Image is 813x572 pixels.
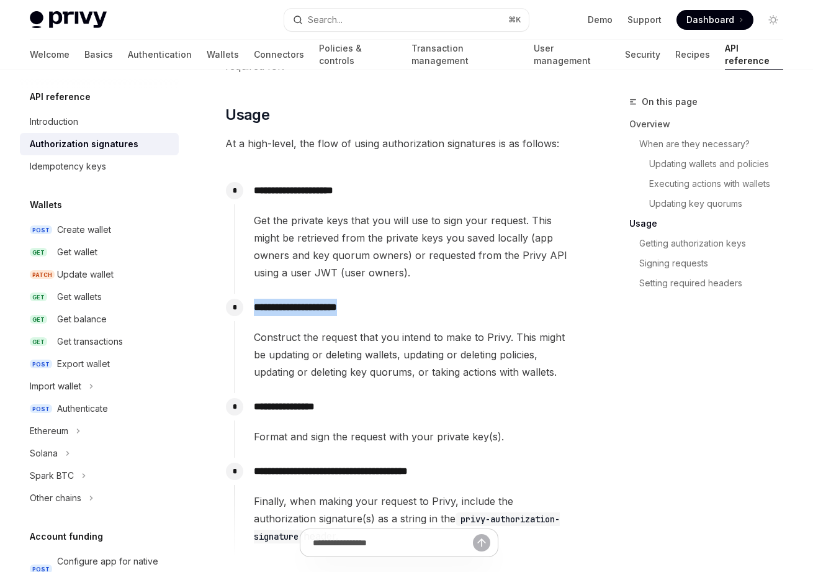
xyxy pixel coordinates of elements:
a: When are they necessary? [629,134,793,154]
div: Idempotency keys [30,159,106,174]
div: Other chains [30,491,81,506]
h5: Account funding [30,529,103,544]
button: Toggle Solana section [20,442,179,465]
a: Introduction [20,111,179,133]
a: Executing actions with wallets [629,174,793,194]
a: Signing requests [629,253,793,273]
a: Idempotency keys [20,155,179,178]
span: POST [30,360,52,369]
button: Toggle Ethereum section [20,420,179,442]
div: Get wallet [57,245,97,260]
a: Policies & controls [319,40,397,70]
h5: Wallets [30,197,62,212]
img: light logo [30,11,107,29]
a: Security [625,40,660,70]
span: GET [30,293,47,302]
a: PATCHUpdate wallet [20,263,179,286]
button: Toggle Spark BTC section [20,465,179,487]
a: Demo [588,14,613,26]
div: Introduction [30,114,78,129]
div: Format and sign the request with your private key(s). [254,428,572,445]
span: Usage [225,105,269,125]
a: Usage [629,214,793,234]
a: POSTExport wallet [20,353,179,375]
a: GETGet balance [20,308,179,330]
span: At a high-level, the flow of using authorization signatures is as follows: [225,135,572,152]
a: Basics [84,40,113,70]
a: Updating wallets and policies [629,154,793,174]
span: PATCH [30,270,55,279]
div: Create wallet [57,222,111,237]
div: Export wallet [57,356,110,371]
div: Ethereum [30,424,68,438]
span: Construct the request that you intend to make to Privy. This might be updating or deleting wallet... [254,329,572,381]
a: Wallets [207,40,239,70]
a: Transaction management [411,40,519,70]
button: Toggle dark mode [763,10,783,30]
a: POSTCreate wallet [20,219,179,241]
a: Setting required headers [629,273,793,293]
div: Get wallets [57,289,102,304]
span: POST [30,404,52,414]
div: Solana [30,446,58,461]
a: Authorization signatures [20,133,179,155]
h5: API reference [30,89,91,104]
span: POST [30,225,52,235]
div: Get transactions [57,334,123,349]
a: Dashboard [676,10,753,30]
a: Overview [629,114,793,134]
a: POSTAuthenticate [20,397,179,420]
a: User management [534,40,610,70]
a: Updating key quorums [629,194,793,214]
a: GETGet transactions [20,330,179,353]
span: GET [30,315,47,324]
span: ⌘ K [508,15,521,25]
a: Support [627,14,662,26]
span: Finally, when making your request to Privy, include the authorization signature(s) as a string in... [254,493,572,545]
a: Recipes [675,40,710,70]
div: Search... [308,12,343,27]
a: Authentication [128,40,192,70]
a: Welcome [30,40,70,70]
a: Connectors [254,40,304,70]
span: On this page [642,94,698,109]
div: Authorization signatures [30,137,138,152]
button: Send message [473,534,490,552]
button: Toggle Import wallet section [20,375,179,397]
a: API reference [725,40,783,70]
div: Spark BTC [30,468,74,483]
span: Dashboard [686,14,734,26]
a: Getting authorization keys [629,234,793,253]
button: Open search [284,9,529,31]
div: Authenticate [57,401,108,416]
a: GETGet wallet [20,241,179,263]
div: Update wallet [57,267,114,282]
input: Ask a question... [313,529,473,556]
button: Toggle Other chains section [20,487,179,509]
span: GET [30,248,47,257]
div: Import wallet [30,379,81,394]
span: Get the private keys that you will use to sign your request. This might be retrieved from the pri... [254,212,572,281]
span: GET [30,337,47,347]
div: Get balance [57,312,107,327]
a: GETGet wallets [20,286,179,308]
